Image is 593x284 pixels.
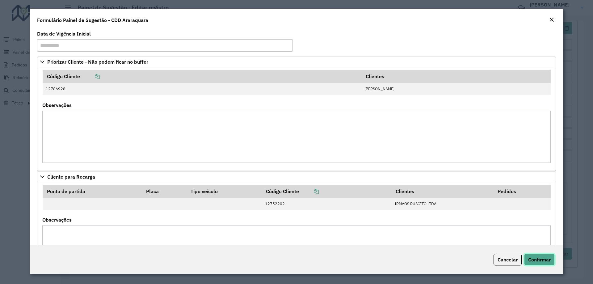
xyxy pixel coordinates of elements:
th: Código Cliente [43,70,361,83]
th: Tipo veículo [187,185,262,198]
td: 12752202 [262,198,392,210]
em: Fechar [549,17,554,22]
td: [PERSON_NAME] [361,83,551,95]
label: Observações [42,216,72,223]
a: Cliente para Recarga [37,172,556,182]
span: Confirmar [528,256,551,263]
td: 12786928 [43,83,361,95]
h4: Formulário Painel de Sugestão - CDD Araraquara [37,16,148,24]
label: Data de Vigência Inicial [37,30,91,37]
th: Pedidos [494,185,551,198]
button: Confirmar [524,254,555,265]
a: Priorizar Cliente - Não podem ficar no buffer [37,57,556,67]
div: Priorizar Cliente - Não podem ficar no buffer [37,67,556,171]
a: Copiar [299,188,319,194]
button: Cancelar [494,254,522,265]
td: IRMAOS RUSCITO LTDA [392,198,494,210]
span: Priorizar Cliente - Não podem ficar no buffer [47,59,148,64]
th: Ponto de partida [43,185,142,198]
label: Observações [42,101,72,109]
th: Código Cliente [262,185,392,198]
a: Copiar [80,73,100,79]
span: Cliente para Recarga [47,174,95,179]
th: Clientes [361,70,551,83]
span: Cancelar [498,256,518,263]
th: Placa [142,185,187,198]
button: Close [547,16,556,24]
th: Clientes [392,185,494,198]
